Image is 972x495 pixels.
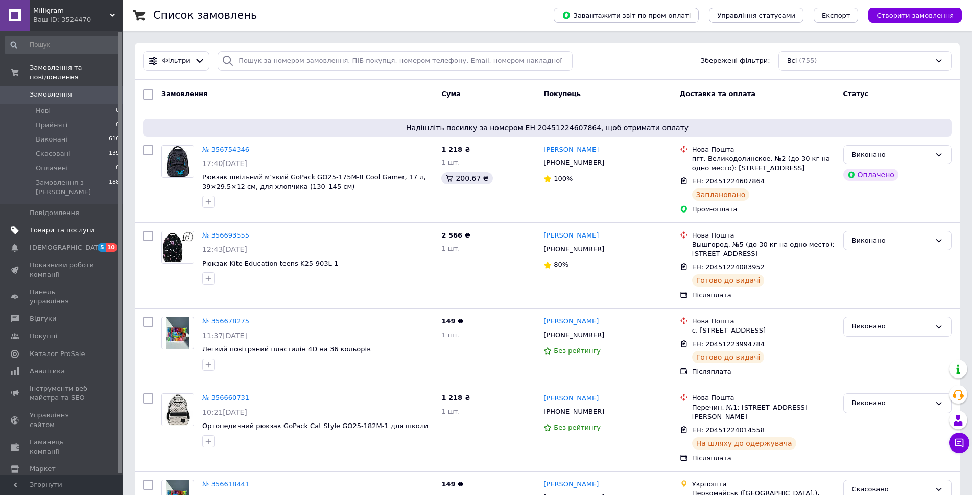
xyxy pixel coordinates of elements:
[30,226,94,235] span: Товари та послуги
[147,123,947,133] span: Надішліть посилку за номером ЕН 20451224607864, щоб отримати оплату
[30,208,79,218] span: Повідомлення
[202,345,371,353] a: Легкий повітряний пластилін 4D на 36 кольорів
[692,154,835,173] div: пгт. Великодолинское, №2 (до 30 кг на одно место): [STREET_ADDRESS]
[543,394,599,404] a: [PERSON_NAME]
[692,145,835,154] div: Нова Пошта
[36,178,109,197] span: Замовлення з [PERSON_NAME]
[554,347,601,355] span: Без рейтингу
[202,231,249,239] a: № 356693555
[543,159,604,167] span: [PHONE_NUMBER]
[949,433,969,453] button: Чат з покупцем
[106,243,117,252] span: 10
[692,351,765,363] div: Готово до видачі
[852,321,931,332] div: Виконано
[858,11,962,19] a: Створити замовлення
[30,90,72,99] span: Замовлення
[36,149,70,158] span: Скасовані
[202,173,426,191] a: Рюкзак шкільний м’який GoPack GO25-175M-8 Cool Gamer, 17 л, 39×29.5×12 см, для хлопчика (130–145 см)
[202,146,249,153] a: № 356754346
[692,454,835,463] div: Післяплата
[441,331,460,339] span: 1 шт.
[161,317,194,349] a: Фото товару
[543,245,604,253] span: [PHONE_NUMBER]
[543,408,604,415] span: [PHONE_NUMBER]
[109,135,120,144] span: 616
[799,57,817,64] span: (755)
[441,245,460,252] span: 1 шт.
[692,340,765,348] span: ЕН: 20451223994784
[868,8,962,23] button: Створити замовлення
[692,274,765,287] div: Готово до видачі
[116,163,120,173] span: 0
[692,403,835,421] div: Перечин, №1: [STREET_ADDRESS][PERSON_NAME]
[441,90,460,98] span: Cума
[202,332,247,340] span: 11:37[DATE]
[30,288,94,306] span: Панель управління
[153,9,257,21] h1: Список замовлень
[843,169,898,181] div: Оплачено
[554,423,601,431] span: Без рейтингу
[692,317,835,326] div: Нова Пошта
[876,12,954,19] span: Створити замовлення
[692,480,835,489] div: Укрпошта
[30,367,65,376] span: Аналітика
[543,145,599,155] a: [PERSON_NAME]
[30,384,94,403] span: Інструменти веб-майстра та SEO
[109,178,120,197] span: 188
[441,146,470,153] span: 1 218 ₴
[202,422,429,430] a: Ортопедичний рюкзак GoPack Cat Style GO25-182M-1 для школи
[843,90,869,98] span: Статус
[36,163,68,173] span: Оплачені
[36,135,67,144] span: Виконані
[162,146,194,177] img: Фото товару
[441,159,460,167] span: 1 шт.
[692,291,835,300] div: Післяплата
[116,106,120,115] span: 0
[543,317,599,326] a: [PERSON_NAME]
[692,326,835,335] div: с. [STREET_ADDRESS]
[36,106,51,115] span: Нові
[202,245,247,253] span: 12:43[DATE]
[161,231,194,264] a: Фото товару
[202,480,249,488] a: № 356618441
[814,8,859,23] button: Експорт
[202,394,249,402] a: № 356660731
[441,231,470,239] span: 2 566 ₴
[692,188,750,201] div: Заплановано
[692,393,835,403] div: Нова Пошта
[162,231,194,263] img: Фото товару
[441,408,460,415] span: 1 шт.
[33,6,110,15] span: Milligram
[543,480,599,489] a: [PERSON_NAME]
[554,175,573,182] span: 100%
[554,8,699,23] button: Завантажити звіт по пром-оплаті
[692,205,835,214] div: Пром-оплата
[202,260,339,267] a: Рюкзак Kite Education teens K25-903L-1
[852,484,931,495] div: Скасовано
[218,51,573,71] input: Пошук за номером замовлення, ПІБ покупця, номером телефону, Email, номером накладної
[441,172,492,184] div: 200.67 ₴
[202,408,247,416] span: 10:21[DATE]
[692,367,835,376] div: Післяплата
[30,332,57,341] span: Покупці
[166,317,190,349] img: Фото товару
[562,11,691,20] span: Завантажити звіт по пром-оплаті
[852,235,931,246] div: Виконано
[162,56,191,66] span: Фільтри
[701,56,770,66] span: Збережені фільтри:
[692,231,835,240] div: Нова Пошта
[692,263,765,271] span: ЕН: 20451224083952
[161,90,207,98] span: Замовлення
[30,314,56,323] span: Відгуки
[162,394,194,426] img: Фото товару
[692,177,765,185] span: ЕН: 20451224607864
[680,90,755,98] span: Доставка та оплата
[822,12,850,19] span: Експорт
[441,480,463,488] span: 149 ₴
[33,15,123,25] div: Ваш ID: 3524470
[5,36,121,54] input: Пошук
[98,243,106,252] span: 5
[709,8,803,23] button: Управління статусами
